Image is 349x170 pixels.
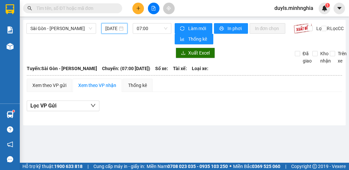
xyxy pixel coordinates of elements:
[229,165,231,168] span: ⚪️
[13,110,15,112] sup: 1
[333,3,345,14] button: caret-down
[7,126,13,133] span: question-circle
[151,6,156,11] span: file-add
[128,82,147,89] div: Thống kê
[336,5,342,11] span: caret-down
[27,6,32,11] span: search
[102,65,150,72] span: Chuyến: (07:00 [DATE])
[181,51,186,56] span: download
[7,111,14,118] img: warehouse-icon
[188,25,207,32] span: Làm mới
[54,164,83,169] strong: 1900 633 818
[180,37,186,42] span: bar-chart
[285,163,286,170] span: |
[148,3,159,14] button: file-add
[176,48,215,58] button: downloadXuất Excel
[175,34,213,44] button: bar-chartThống kê
[30,102,56,110] span: Lọc VP Gửi
[7,141,13,148] span: notification
[269,4,319,12] span: duyls.minhnghia
[30,23,92,33] span: Sài Gòn - Phan Rí
[147,163,228,170] span: Miền Nam
[252,164,280,169] strong: 0369 525 060
[227,25,243,32] span: In phơi
[93,163,145,170] span: Cung cấp máy in - giấy in:
[188,35,208,43] span: Thống kê
[32,82,66,89] div: Xem theo VP gửi
[188,49,210,57] span: Xuất Excel
[136,6,141,11] span: plus
[326,3,329,8] span: 1
[27,66,97,71] b: Tuyến: Sài Gòn - [PERSON_NAME]
[22,163,83,170] span: Hỗ trợ kỹ thuật:
[166,6,171,11] span: aim
[250,23,286,34] button: In đơn chọn
[78,82,116,89] div: Xem theo VP nhận
[173,65,187,72] span: Tài xế:
[175,23,212,34] button: syncLàm mới
[87,163,88,170] span: |
[7,43,14,50] img: warehouse-icon
[312,164,317,169] span: copyright
[233,163,280,170] span: Miền Bắc
[7,156,13,162] span: message
[105,25,118,32] input: 12/10/2025
[192,65,208,72] span: Loại xe:
[322,5,328,11] img: icon-new-feature
[27,101,99,111] button: Lọc VP Gửi
[219,26,225,31] span: printer
[318,50,333,64] span: Kho nhận
[328,25,345,32] span: Lọc CC
[6,4,14,14] img: logo-vxr
[7,26,14,33] img: solution-icon
[167,164,228,169] strong: 0708 023 035 - 0935 103 250
[300,50,314,64] span: Đã giao
[90,103,96,108] span: down
[36,5,114,12] input: Tìm tên, số ĐT hoặc mã đơn
[214,23,248,34] button: printerIn phơi
[314,25,331,32] span: Lọc CR
[155,65,168,72] span: Số xe:
[180,26,186,31] span: sync
[163,3,175,14] button: aim
[137,23,167,33] span: 07:00
[294,23,312,34] img: 9k=
[325,3,330,8] sup: 1
[132,3,144,14] button: plus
